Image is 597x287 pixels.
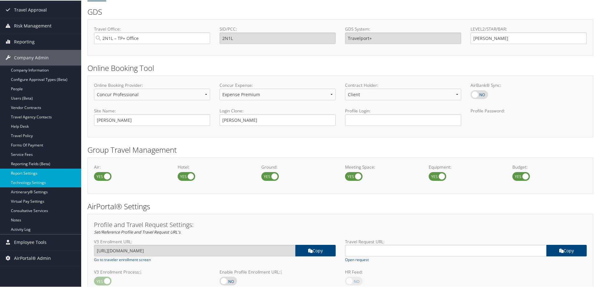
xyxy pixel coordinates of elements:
[87,200,593,211] h2: AirPortal® Settings
[14,17,52,33] span: Risk Management
[471,82,587,88] label: AirBank® Sync:
[94,238,336,244] label: V3 Enrollment URL:
[94,107,210,113] label: Site Name:
[14,49,49,65] span: Company Admin
[261,163,336,170] label: Ground:
[546,244,587,256] a: copy
[471,25,587,32] label: LEVEL2/STAR/BAR:
[94,82,210,88] label: Online Booking Provider:
[94,25,210,32] label: Travel Office:
[471,107,587,125] label: Profile Password:
[345,163,419,170] label: Meeting Space:
[178,163,252,170] label: Hotel:
[94,163,168,170] label: Air:
[345,25,461,32] label: GDS System:
[87,62,593,73] h2: Online Booking Tool
[14,250,51,265] span: AirPortal® Admin
[94,221,587,227] h3: Profile and Travel Request Settings:
[345,268,461,275] label: HR Feed:
[220,107,336,113] label: Login Clone:
[94,256,151,262] a: Go to traveler enrollment screen
[220,82,336,88] label: Concur Expense:
[345,114,461,125] input: Profile Login:
[220,268,336,275] label: Enable Profile Enrollment URL:
[295,244,336,256] a: copy
[220,25,336,32] label: SID/PCC:
[345,256,369,262] a: Open request
[512,163,587,170] label: Budget:
[94,268,210,275] label: V3 Enrollment Process:
[14,33,35,49] span: Reporting
[345,238,587,244] label: Travel Request URL:
[94,229,180,234] em: Set/Reference Profile and Travel Request URL's
[471,90,488,98] label: AirBank® Sync
[14,234,47,250] span: Employee Tools
[345,82,461,88] label: Contract Holder:
[14,2,47,17] span: Travel Approval
[345,107,461,125] label: Profile Login:
[87,6,589,17] h2: GDS
[87,144,593,155] h2: Group Travel Management
[429,163,503,170] label: Equipment:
